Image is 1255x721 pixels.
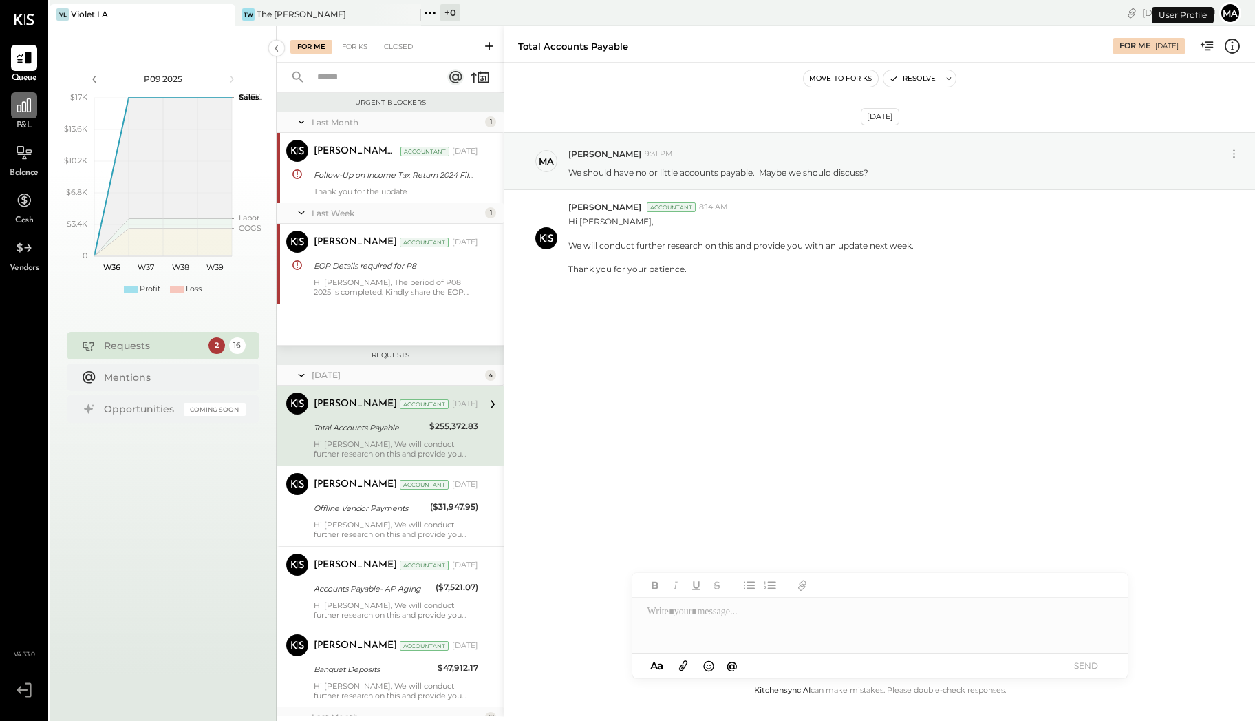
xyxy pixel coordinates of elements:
div: Opportunities [104,402,177,416]
div: [DATE] [452,146,478,157]
span: Cash [15,215,33,227]
span: 8:14 AM [699,202,728,213]
p: We should have no or little accounts payable. Maybe we should discuss? [568,167,868,178]
div: Profit [140,284,160,295]
div: Accountant [400,399,449,409]
div: [PERSON_NAME] [314,236,397,249]
text: W39 [206,262,223,272]
button: Add URL [793,576,811,594]
div: [PERSON_NAME] [314,558,397,572]
div: [PERSON_NAME] R [PERSON_NAME] [314,145,398,158]
div: [DATE] [452,237,478,248]
div: Accountant [647,202,696,212]
div: 1 [485,116,496,127]
text: W38 [171,262,189,272]
div: [DATE] [1155,41,1179,51]
div: 2 [208,337,225,354]
a: Cash [1,187,47,227]
div: ($31,947.95) [430,500,478,514]
div: TW [242,8,255,21]
div: $47,912.17 [438,661,478,675]
button: Ma [1219,2,1241,24]
button: Ordered List [761,576,779,594]
div: Requests [283,351,497,360]
div: Banquet Deposits [314,662,433,676]
span: @ [727,659,738,672]
span: P&L [17,120,32,132]
div: Accounts Payable- AP Aging [314,582,431,596]
div: For Me [290,40,332,54]
button: Bold [646,576,664,594]
span: Queue [12,72,37,85]
div: Follow-Up on Income Tax Return 2024 Filing and Required Documents [314,168,474,182]
a: Queue [1,45,47,85]
p: Hi [PERSON_NAME], We will conduct further research on this and provide you with an update next we... [568,216,914,275]
text: $3.4K [67,219,87,229]
text: W36 [103,262,120,272]
div: 16 [229,337,246,354]
div: Accountant [400,238,449,247]
div: Accountant [400,641,449,651]
div: For Me [1119,41,1150,52]
div: Total Accounts Payable [518,40,628,53]
div: [PERSON_NAME] [314,397,397,411]
div: VL [56,8,69,21]
div: [DATE] [452,479,478,490]
div: copy link [1125,6,1139,20]
div: Mentions [104,370,239,384]
div: [DATE] [452,560,478,571]
div: 4 [485,370,496,381]
div: Hi [PERSON_NAME], We will conduct further research on this and provide you with an update next we... [314,520,478,539]
div: Closed [377,40,420,54]
div: Thank you for the update [314,187,478,196]
span: Balance [10,167,39,180]
text: COGS [239,223,261,233]
text: 0 [83,251,87,260]
div: [DATE] [312,369,482,381]
div: Accountant [400,480,449,490]
button: Italic [667,576,685,594]
div: Last Week [312,207,482,219]
text: $17K [70,92,87,102]
button: Unordered List [740,576,758,594]
div: $255,372.83 [429,419,478,433]
div: Loss [186,284,202,295]
button: SEND [1059,656,1114,675]
div: Last Month [312,116,482,128]
text: W37 [138,262,154,272]
div: [DATE] [861,108,899,125]
button: Strikethrough [708,576,726,594]
div: [DATE] [452,640,478,651]
div: [PERSON_NAME] [314,478,397,492]
div: Hi [PERSON_NAME], The period of P08 2025 is completed. Kindly share the EOP items for P08 2025 on... [314,278,478,297]
span: a [657,659,663,672]
text: $6.8K [66,187,87,197]
div: Hi [PERSON_NAME], We will conduct further research on this and provide you with an update next we... [314,681,478,700]
div: Hi [PERSON_NAME], We will conduct further research on this and provide you with an update next we... [314,600,478,620]
div: [DATE] [1142,6,1216,19]
button: @ [722,657,742,674]
div: Requests [104,339,202,353]
button: Move to for ks [804,70,878,87]
div: User Profile [1152,7,1214,23]
span: Vendors [10,262,39,275]
div: For KS [335,40,374,54]
text: $10.2K [64,156,87,165]
span: 9:31 PM [645,149,673,160]
div: 1 [485,207,496,218]
div: Ma [539,155,554,168]
div: + 0 [440,4,460,21]
a: P&L [1,92,47,132]
div: Accountant [400,561,449,570]
div: The [PERSON_NAME] [257,8,346,20]
span: [PERSON_NAME] [568,148,641,160]
button: Aa [646,658,668,673]
button: Underline [687,576,705,594]
div: [DATE] [452,399,478,410]
div: P09 2025 [105,73,222,85]
div: Offline Vendor Payments [314,501,426,515]
div: Total Accounts Payable [314,421,425,435]
div: Hi [PERSON_NAME], We will conduct further research on this and provide you with an update next we... [314,439,478,459]
div: [PERSON_NAME] [314,639,397,653]
a: Balance [1,140,47,180]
